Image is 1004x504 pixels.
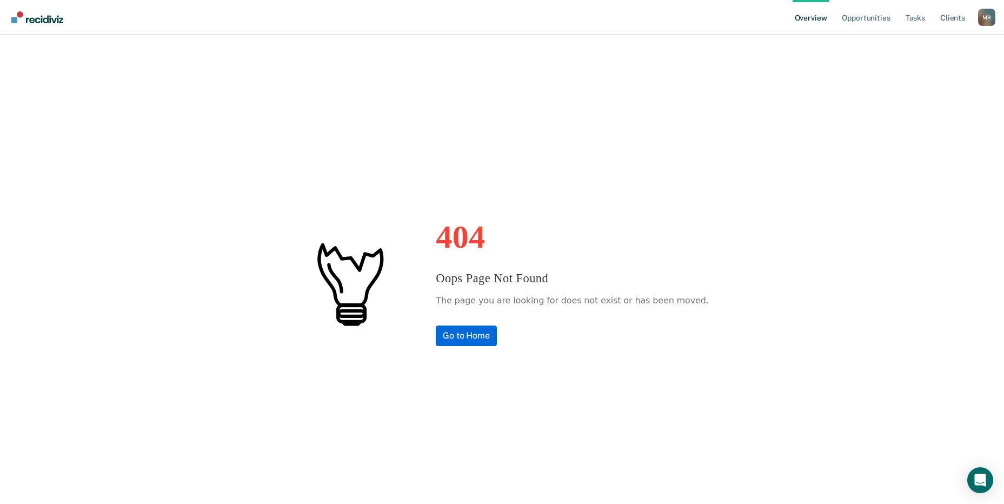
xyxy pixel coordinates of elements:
[436,293,708,309] p: The page you are looking for does not exist or has been moved.
[436,326,497,346] a: Go to Home
[295,229,403,337] img: #
[978,9,995,26] div: M R
[11,11,63,23] img: Recidiviz
[436,221,708,253] h1: 404
[436,269,708,288] h3: Oops Page Not Found
[978,9,995,26] button: Profile dropdown button
[967,467,993,493] div: Open Intercom Messenger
